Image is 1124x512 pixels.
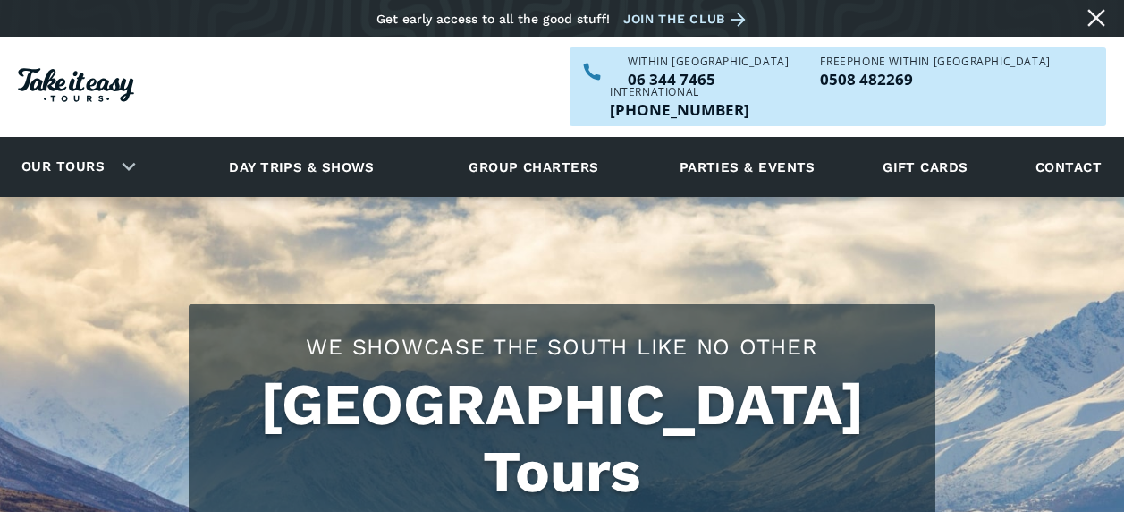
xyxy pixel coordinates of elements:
[610,102,749,117] p: [PHONE_NUMBER]
[207,371,917,506] h1: [GEOGRAPHIC_DATA] Tours
[610,87,749,98] div: International
[820,56,1050,67] div: Freephone WITHIN [GEOGRAPHIC_DATA]
[376,12,610,26] div: Get early access to all the good stuff!
[18,68,134,102] img: Take it easy Tours logo
[628,72,789,87] p: 06 344 7465
[610,102,749,117] a: Call us outside of NZ on +6463447465
[1082,4,1111,32] a: Close message
[628,56,789,67] div: WITHIN [GEOGRAPHIC_DATA]
[1027,142,1111,192] a: Contact
[820,72,1050,87] p: 0508 482269
[671,142,824,192] a: Parties & events
[207,331,917,363] h2: We showcase the south like no other
[8,146,118,188] a: Our tours
[628,72,789,87] a: Call us within NZ on 063447465
[623,8,752,30] a: Join the club
[446,142,621,192] a: Group charters
[820,72,1050,87] a: Call us freephone within NZ on 0508482269
[874,142,977,192] a: Gift cards
[18,59,134,115] a: Homepage
[207,142,397,192] a: Day trips & shows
